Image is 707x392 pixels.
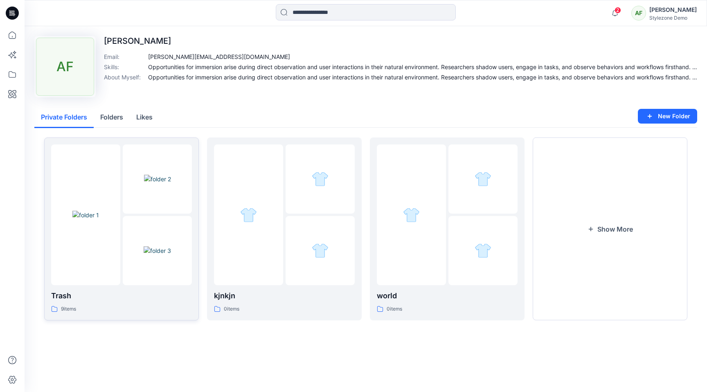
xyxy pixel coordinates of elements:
[312,171,329,187] img: folder 2
[34,107,94,128] button: Private Folders
[631,6,646,20] div: AF
[649,15,697,21] div: Stylezone Demo
[475,171,491,187] img: folder 2
[104,63,145,71] p: Skills :
[148,52,290,61] p: [PERSON_NAME][EMAIL_ADDRESS][DOMAIN_NAME]
[61,305,76,313] p: 9 items
[224,305,239,313] p: 0 items
[240,207,257,223] img: folder 1
[94,107,130,128] button: Folders
[148,73,697,81] p: Opportunities for immersion arise during direct observation and user interactions in their natura...
[104,52,145,61] p: Email :
[51,290,192,302] p: Trash
[475,242,491,259] img: folder 3
[148,63,697,71] p: Opportunities for immersion arise during direct observation and user interactions in their natura...
[403,207,420,223] img: folder 1
[312,242,329,259] img: folder 3
[533,137,687,320] button: Show More
[130,107,159,128] button: Likes
[387,305,402,313] p: 0 items
[649,5,697,15] div: [PERSON_NAME]
[615,7,621,14] span: 2
[104,73,145,81] p: About Myself :
[44,137,199,320] a: folder 1folder 2folder 3Trash9items
[144,246,171,255] img: folder 3
[377,290,518,302] p: world
[638,109,697,124] button: New Folder
[36,38,94,96] div: AF
[207,137,362,320] a: folder 1folder 2folder 3kjnkjn0items
[104,36,697,46] p: [PERSON_NAME]
[370,137,525,320] a: folder 1folder 2folder 3world0items
[144,175,171,183] img: folder 2
[214,290,355,302] p: kjnkjn
[72,211,99,219] img: folder 1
